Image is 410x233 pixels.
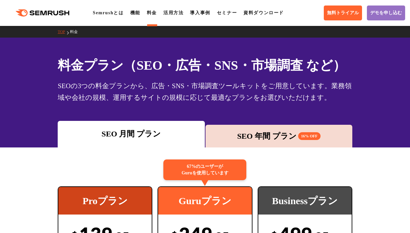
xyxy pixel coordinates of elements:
[367,6,405,20] a: デモを申し込む
[58,56,352,75] h1: 料金プラン（SEO・広告・SNS・市場調査 など）
[58,80,352,103] div: SEOの3つの料金プランから、広告・SNS・市場調査ツールキットをご用意しています。業務領域や会社の規模、運用するサイトの規模に応じて最適なプランをお選びいただけます。
[93,10,123,15] a: Semrushとは
[158,187,252,215] div: Guruプラン
[217,10,237,15] a: セミナー
[147,10,157,15] a: 料金
[324,6,362,20] a: 無料トライアル
[298,132,321,140] span: 16% OFF
[163,10,183,15] a: 活用方法
[209,130,349,142] div: SEO 年間 プラン
[58,29,70,34] a: TOP
[58,187,152,215] div: Proプラン
[61,128,201,140] div: SEO 月間 プラン
[243,10,284,15] a: 資料ダウンロード
[190,10,210,15] a: 導入事例
[258,187,352,215] div: Businessプラン
[70,29,83,34] a: 料金
[130,10,140,15] a: 機能
[327,10,359,16] span: 無料トライアル
[370,10,402,16] span: デモを申し込む
[163,159,246,180] div: 67%のユーザーが Guruを使用しています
